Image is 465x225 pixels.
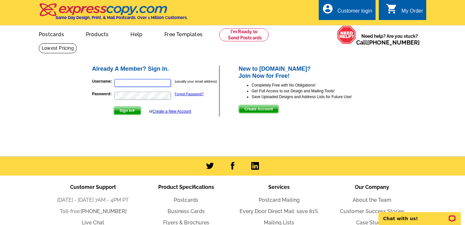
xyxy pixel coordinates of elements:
[174,197,198,203] a: Postcards
[56,15,188,20] h4: Same Day Design, Print, & Mail Postcards. Over 1 Million Customers.
[386,7,423,15] a: shopping_cart My Order
[81,208,127,214] a: [PHONE_NUMBER]
[240,208,318,214] a: Every Door Direct Mail: save 81%
[153,109,191,114] a: Create a New Account
[356,39,420,46] span: Call
[353,197,391,203] a: About the Team
[367,39,420,46] a: [PHONE_NUMBER]
[239,66,374,79] h2: New to [DOMAIN_NAME]? Join Now for Free!
[252,82,374,88] li: Completely Free with No Obligations!
[76,26,119,41] a: Products
[39,8,188,20] a: Same Day Design, Print, & Mail Postcards. Over 1 Million Customers.
[154,26,213,41] a: Free Templates
[158,184,214,190] span: Product Specifications
[386,3,398,15] i: shopping_cart
[92,78,114,84] label: Username:
[114,107,141,115] button: Sign In
[322,7,372,15] a: account_circle Customer login
[340,208,404,214] a: Customer Success Stories
[132,109,135,112] img: button-next-arrow-white.png
[92,91,114,97] label: Password:
[46,208,139,215] li: Toll-free:
[252,88,374,94] li: Get Full Access to our Design and Mailing Tools!
[252,94,374,100] li: Save Uploaded Designs and Address Lists for Future Use!
[168,208,205,214] a: Business Cards
[337,26,356,44] img: help
[120,26,153,41] a: Help
[70,184,116,190] span: Customer Support
[337,8,372,17] div: Customer login
[259,197,300,203] a: Postcard Mailing
[401,8,423,17] div: My Order
[268,184,290,190] span: Services
[374,205,465,225] iframe: LiveChat chat widget
[149,108,191,114] div: or
[46,196,139,204] li: [DATE] - [DATE] 7AM - 4PM PT
[28,26,74,41] a: Postcards
[355,184,389,190] span: Our Company
[239,105,279,113] button: Create Account
[175,92,203,96] a: Forgot Password?
[92,66,219,73] h2: Already A Member? Sign In.
[356,33,423,46] span: Need help? Are you stuck?
[175,79,217,83] small: (usually your email address)
[322,3,334,15] i: account_circle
